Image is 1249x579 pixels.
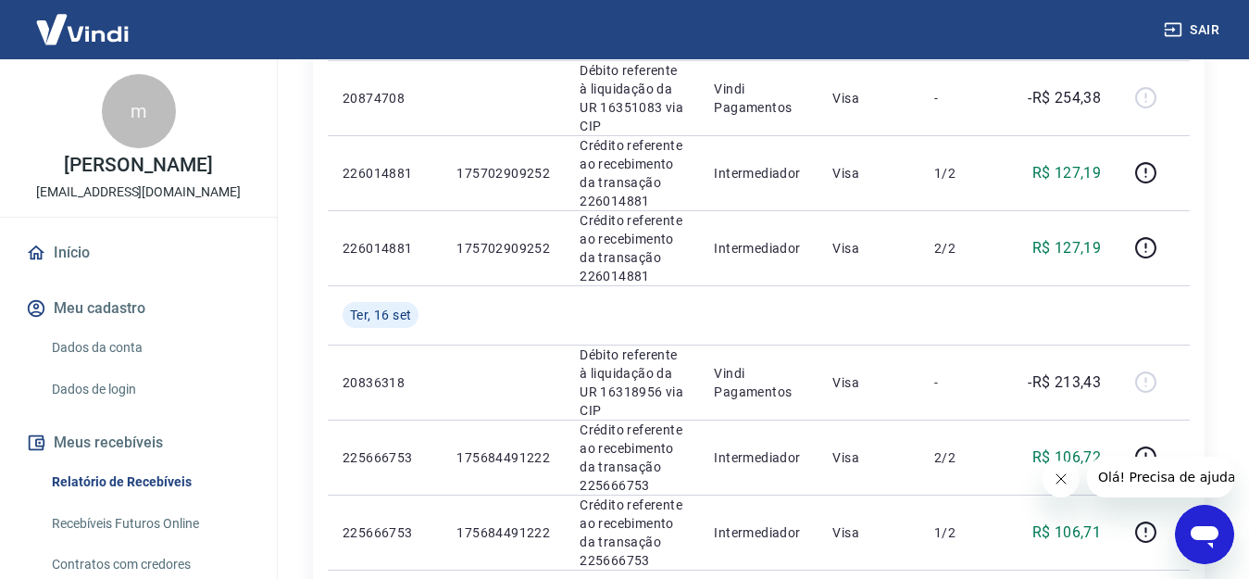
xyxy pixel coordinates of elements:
[1160,13,1227,47] button: Sair
[832,239,905,258] p: Visa
[343,239,427,258] p: 226014881
[350,306,411,324] span: Ter, 16 set
[832,164,905,183] p: Visa
[343,373,427,392] p: 20836318
[832,523,905,542] p: Visa
[832,448,905,467] p: Visa
[343,448,427,467] p: 225666753
[343,523,427,542] p: 225666753
[934,448,989,467] p: 2/2
[11,13,156,28] span: Olá! Precisa de ajuda?
[1028,371,1101,394] p: -R$ 213,43
[714,364,803,401] p: Vindi Pagamentos
[22,233,255,273] a: Início
[343,164,427,183] p: 226014881
[1087,457,1234,497] iframe: Mensagem da empresa
[102,74,176,148] div: m
[714,239,803,258] p: Intermediador
[22,422,255,463] button: Meus recebíveis
[36,183,241,202] p: [EMAIL_ADDRESS][DOMAIN_NAME]
[1032,162,1102,184] p: R$ 127,19
[1032,447,1102,469] p: R$ 106,72
[456,523,550,542] p: 175684491222
[44,463,255,501] a: Relatório de Recebíveis
[580,346,684,420] p: Débito referente à liquidação da UR 16318956 via CIP
[1032,237,1102,259] p: R$ 127,19
[44,329,255,367] a: Dados da conta
[580,136,684,210] p: Crédito referente ao recebimento da transação 226014881
[1028,87,1101,109] p: -R$ 254,38
[714,523,803,542] p: Intermediador
[832,89,905,107] p: Visa
[580,211,684,285] p: Crédito referente ao recebimento da transação 226014881
[580,496,684,570] p: Crédito referente ao recebimento da transação 225666753
[714,80,803,117] p: Vindi Pagamentos
[44,505,255,543] a: Recebíveis Futuros Online
[22,1,143,57] img: Vindi
[714,448,803,467] p: Intermediador
[580,61,684,135] p: Débito referente à liquidação da UR 16351083 via CIP
[456,448,550,467] p: 175684491222
[934,89,989,107] p: -
[1175,505,1234,564] iframe: Botão para abrir a janela de mensagens
[456,239,550,258] p: 175702909252
[1043,460,1080,497] iframe: Fechar mensagem
[580,421,684,495] p: Crédito referente ao recebimento da transação 225666753
[64,156,212,175] p: [PERSON_NAME]
[714,164,803,183] p: Intermediador
[934,373,989,392] p: -
[22,288,255,329] button: Meu cadastro
[832,373,905,392] p: Visa
[934,523,989,542] p: 1/2
[934,164,989,183] p: 1/2
[934,239,989,258] p: 2/2
[343,89,427,107] p: 20874708
[44,371,255,409] a: Dados de login
[456,164,550,183] p: 175702909252
[1032,522,1102,544] p: R$ 106,71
